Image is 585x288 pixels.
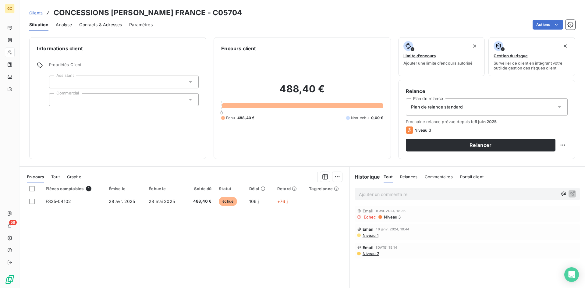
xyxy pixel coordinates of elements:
span: Relances [400,174,417,179]
button: Relancer [406,139,555,151]
span: Graphe [67,174,81,179]
span: +76 j [277,199,288,204]
input: Ajouter une valeur [54,97,59,102]
div: Échue le [149,186,181,191]
span: Commentaires [425,174,453,179]
div: Tag relance [309,186,346,191]
div: Solde dû [188,186,211,191]
span: Email [363,227,374,232]
span: Contacts & Adresses [79,22,122,28]
span: Niveau 3 [414,128,431,133]
span: 28 mai 2025 [149,199,175,204]
span: En cours [27,174,44,179]
span: 106 j [249,199,259,204]
div: Pièces comptables [46,186,101,191]
div: Retard [277,186,302,191]
span: 488,40 € [237,115,254,121]
span: Niveau 1 [362,233,378,238]
span: Niveau 3 [383,215,401,219]
h6: Informations client [37,45,199,52]
span: 1 [86,186,91,191]
span: Portail client [460,174,484,179]
span: Plan de relance standard [411,104,463,110]
span: 488,40 € [188,198,211,204]
span: 58 [9,220,17,225]
img: Logo LeanPay [5,275,15,284]
span: 5 juin 2025 [475,119,497,124]
span: 8 avr. 2024, 18:36 [376,209,406,213]
div: GC [5,4,15,13]
span: Situation [29,22,48,28]
span: Tout [51,174,60,179]
span: Email [363,208,374,213]
span: Prochaine relance prévue depuis le [406,119,568,124]
span: Echec [364,215,376,219]
span: Analyse [56,22,72,28]
h6: Encours client [221,45,256,52]
a: Clients [29,10,43,16]
span: Limite d’encours [403,53,436,58]
span: échue [219,197,237,206]
div: Émise le [109,186,142,191]
h6: Historique [350,173,380,180]
span: 0 [220,110,223,115]
span: Clients [29,10,43,15]
div: Statut [219,186,242,191]
span: Gestion du risque [494,53,528,58]
span: Tout [384,174,393,179]
span: Paramètres [129,22,153,28]
span: 28 avr. 2025 [109,199,135,204]
button: Gestion du risqueSurveiller ce client en intégrant votre outil de gestion des risques client. [488,37,575,76]
span: Email [363,245,374,250]
span: 0,00 € [371,115,383,121]
span: Surveiller ce client en intégrant votre outil de gestion des risques client. [494,61,570,70]
span: FS25-04102 [46,199,71,204]
h6: Relance [406,87,568,95]
h3: CONCESSIONS [PERSON_NAME] FRANCE - C05704 [54,7,242,18]
span: Propriétés Client [49,62,199,71]
span: Ajouter une limite d’encours autorisé [403,61,473,66]
span: Échu [226,115,235,121]
div: Délai [249,186,270,191]
button: Actions [533,20,563,30]
button: Limite d’encoursAjouter une limite d’encours autorisé [398,37,485,76]
span: 16 janv. 2024, 10:44 [376,227,409,231]
div: Open Intercom Messenger [564,267,579,282]
input: Ajouter une valeur [54,79,59,85]
span: Non-échu [351,115,369,121]
h2: 488,40 € [221,83,383,101]
span: [DATE] 15:14 [376,246,397,249]
span: Niveau 2 [362,251,379,256]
